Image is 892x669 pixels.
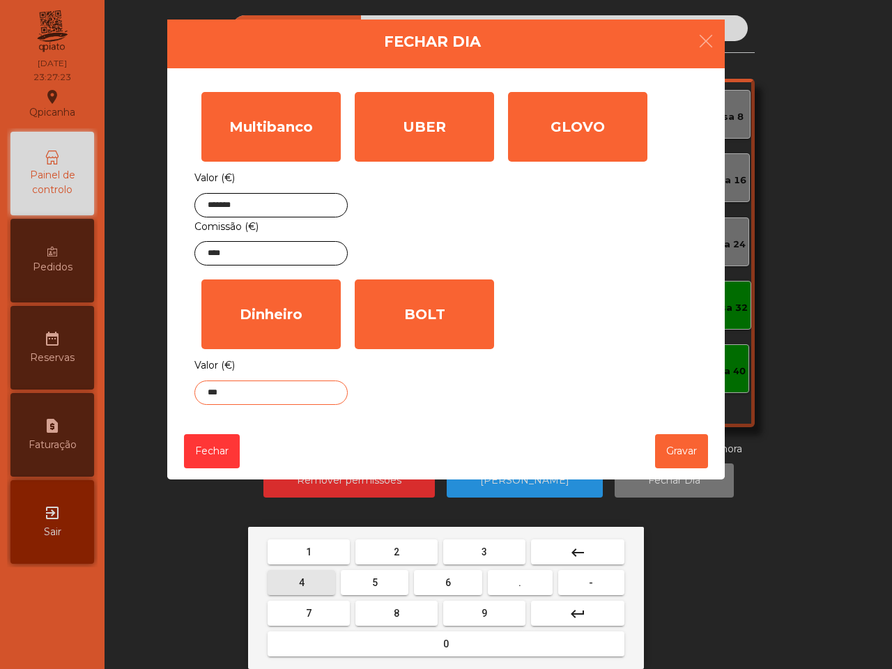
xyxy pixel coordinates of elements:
span: 5 [372,577,378,588]
div: UBER [355,92,494,162]
span: 7 [306,608,312,619]
div: Multibanco [201,92,341,162]
button: Fechar [184,434,240,468]
span: 4 [299,577,305,588]
span: 8 [394,608,399,619]
span: 6 [445,577,451,588]
button: Gravar [655,434,708,468]
mat-icon: keyboard_return [569,606,586,622]
span: 0 [443,638,449,649]
label: Valor (€) [194,356,235,375]
mat-icon: keyboard_backspace [569,544,586,561]
span: . [518,577,521,588]
span: 1 [306,546,312,557]
div: Dinheiro [201,279,341,349]
h4: Fechar Dia [384,31,481,52]
span: 3 [482,546,487,557]
span: - [589,577,593,588]
label: Comissão (€) [194,217,259,236]
span: 2 [394,546,399,557]
div: BOLT [355,279,494,349]
span: 9 [482,608,487,619]
div: GLOVO [508,92,647,162]
label: Valor (€) [194,169,235,187]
